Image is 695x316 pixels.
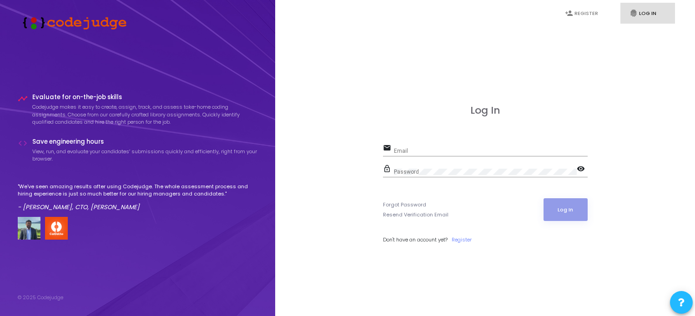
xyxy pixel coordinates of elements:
span: Don't have an account yet? [383,236,448,243]
img: user image [18,217,40,240]
mat-icon: visibility [577,164,588,175]
h4: Evaluate for on-the-job skills [32,94,258,101]
a: fingerprintLog In [620,3,675,24]
input: Email [394,148,588,154]
p: View, run, and evaluate your candidates’ submissions quickly and efficiently, right from your bro... [32,148,258,163]
i: person_add [565,9,573,17]
a: Register [452,236,472,244]
div: © 2025 Codejudge [18,294,63,301]
p: Codejudge makes it easy to create, assign, track, and assess take-home coding assignments. Choose... [32,103,258,126]
i: timeline [18,94,28,104]
mat-icon: lock_outline [383,164,394,175]
button: Log In [544,198,588,221]
a: person_addRegister [556,3,610,24]
mat-icon: email [383,143,394,154]
h3: Log In [383,105,588,116]
a: Resend Verification Email [383,211,448,219]
i: fingerprint [630,9,638,17]
img: company-logo [45,217,68,240]
a: Forgot Password [383,201,426,209]
p: "We've seen amazing results after using Codejudge. The whole assessment process and hiring experi... [18,183,258,198]
em: - [PERSON_NAME], CTO, [PERSON_NAME] [18,203,140,211]
i: code [18,138,28,148]
h4: Save engineering hours [32,138,258,145]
